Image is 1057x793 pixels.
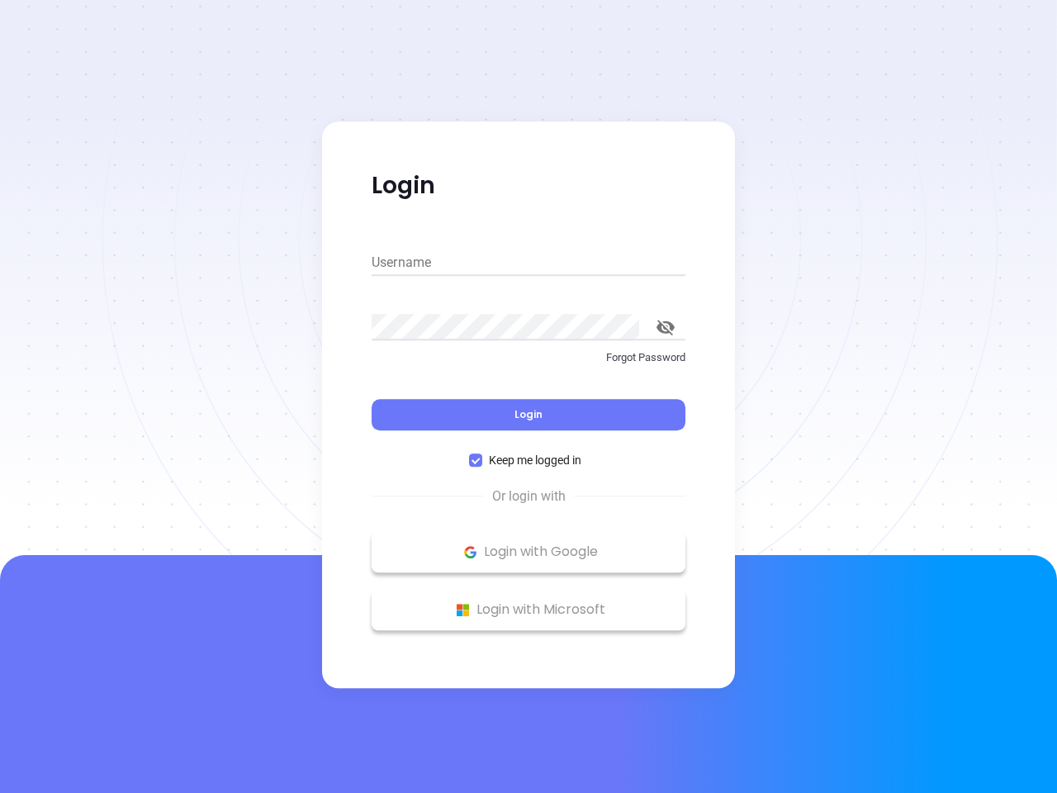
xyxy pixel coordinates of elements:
img: Google Logo [460,542,481,563]
p: Login [372,171,685,201]
span: Keep me logged in [482,451,588,469]
p: Login with Microsoft [380,597,677,622]
button: Google Logo Login with Google [372,531,685,572]
p: Login with Google [380,539,677,564]
span: Or login with [484,487,574,506]
img: Microsoft Logo [453,600,473,620]
button: Microsoft Logo Login with Microsoft [372,589,685,630]
a: Forgot Password [372,349,685,379]
span: Login [514,407,543,421]
button: Login [372,399,685,430]
p: Forgot Password [372,349,685,366]
button: toggle password visibility [646,307,685,347]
